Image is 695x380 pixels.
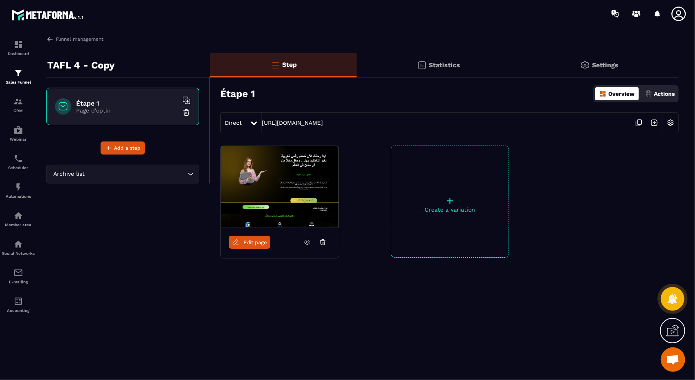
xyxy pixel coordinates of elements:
[13,68,23,78] img: formation
[46,35,103,43] a: Funnel management
[13,296,23,306] img: accountant
[654,91,675,97] p: Actions
[2,33,35,62] a: formationformationDashboard
[2,166,35,170] p: Scheduler
[225,119,242,126] span: Direct
[76,99,178,107] h6: Étape 1
[229,236,270,249] a: Edit page
[2,194,35,199] p: Automations
[114,144,140,152] span: Add a step
[429,61,460,69] p: Statistics
[2,223,35,227] p: Member area
[2,233,35,262] a: social-networksocial-networkSocial Networks
[87,170,186,179] input: Search for option
[391,195,509,206] p: +
[76,107,178,114] p: Page d'optin
[13,125,23,135] img: automations
[599,90,607,97] img: dashboard-orange.40269519.svg
[608,91,635,97] p: Overview
[220,88,255,99] h3: Étape 1
[13,154,23,163] img: scheduler
[182,108,191,117] img: trash
[2,119,35,148] a: automationsautomationsWebinar
[580,60,590,70] img: setting-gr.5f69749f.svg
[262,119,323,126] a: [URL][DOMAIN_NAME]
[13,97,23,106] img: formation
[2,148,35,176] a: schedulerschedulerScheduler
[2,176,35,205] a: automationsautomationsAutomations
[13,239,23,249] img: social-network
[47,57,115,73] p: TAFL 4 - Copy
[101,141,145,155] button: Add a step
[2,205,35,233] a: automationsautomationsMember area
[13,182,23,192] img: automations
[2,80,35,84] p: Sales Funnel
[2,91,35,119] a: formationformationCRM
[221,146,339,228] img: image
[2,108,35,113] p: CRM
[661,347,685,372] a: Ouvrir le chat
[243,239,267,245] span: Edit page
[2,290,35,319] a: accountantaccountantAccounting
[2,62,35,91] a: formationformationSales Funnel
[52,170,87,179] span: Archive list
[2,280,35,284] p: E-mailing
[13,268,23,278] img: email
[417,60,427,70] img: stats.20deebd0.svg
[2,51,35,56] p: Dashboard
[46,165,199,183] div: Search for option
[2,262,35,290] a: emailemailE-mailing
[270,60,280,70] img: bars-o.4a397970.svg
[282,61,297,68] p: Step
[2,137,35,141] p: Webinar
[13,40,23,49] img: formation
[2,251,35,256] p: Social Networks
[647,115,662,130] img: arrow-next.bcc2205e.svg
[663,115,678,130] img: setting-w.858f3a88.svg
[13,211,23,221] img: automations
[645,90,652,97] img: actions.d6e523a2.png
[391,206,509,213] p: Create a variation
[2,308,35,313] p: Accounting
[592,61,618,69] p: Settings
[46,35,54,43] img: arrow
[11,7,85,22] img: logo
